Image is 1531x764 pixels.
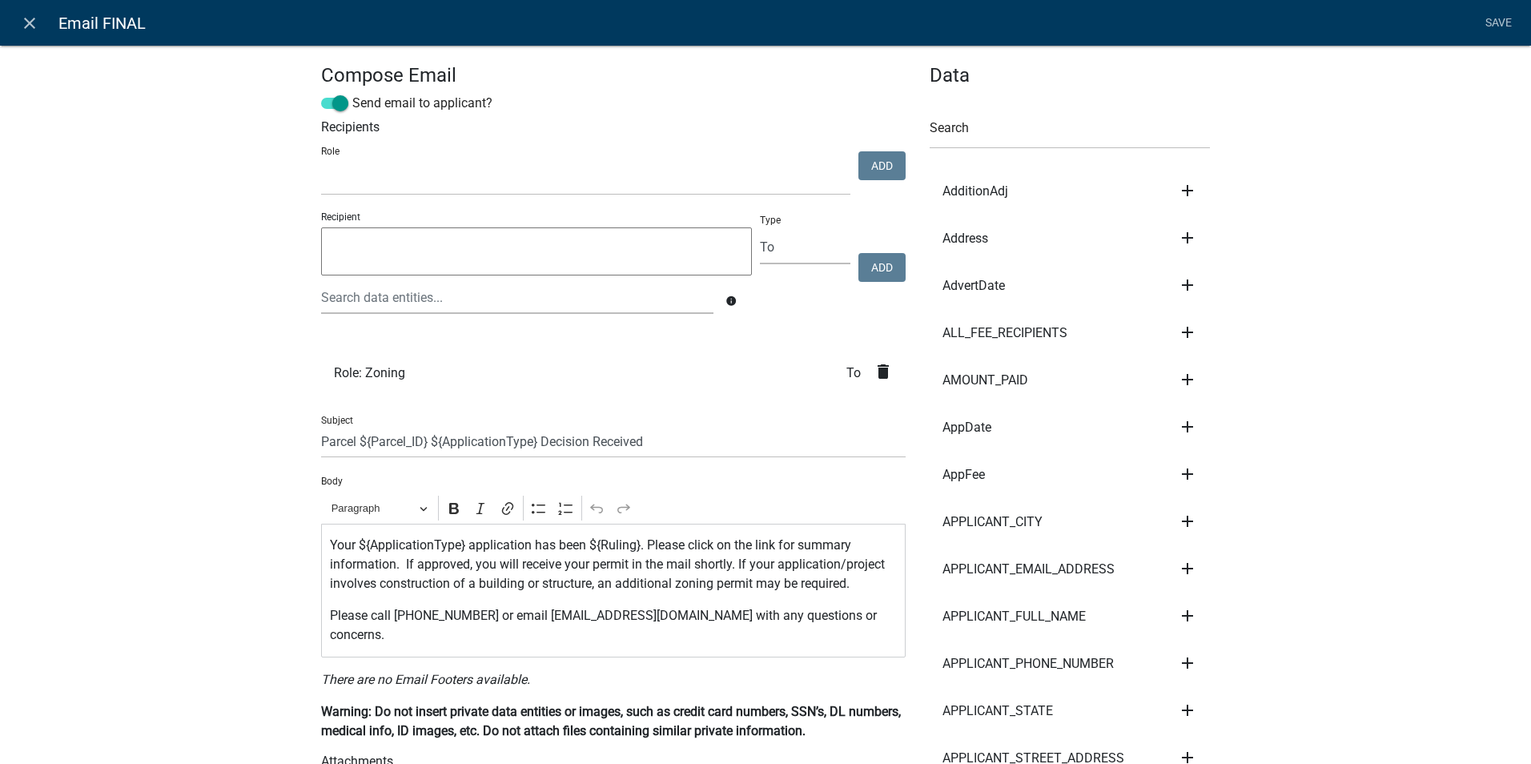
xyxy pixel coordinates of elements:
i: add [1178,512,1197,531]
i: add [1178,464,1197,484]
i: delete [874,362,893,381]
i: add [1178,606,1197,625]
div: Editor editing area: main. Press Alt+0 for help. [321,524,906,657]
span: AdditionAdj [942,185,1008,198]
span: AdvertDate [942,279,1005,292]
label: Send email to applicant? [321,94,492,113]
h4: Data [930,64,1210,87]
label: Type [760,215,781,225]
i: add [1178,559,1197,578]
i: info [725,296,737,307]
i: There are no Email Footers available. [321,672,530,687]
p: Recipient [321,210,752,224]
i: close [20,14,39,33]
span: APPLICANT_STATE [942,705,1053,718]
i: add [1178,417,1197,436]
h4: Compose Email [321,64,906,87]
span: APPLICANT_CITY [942,516,1043,529]
span: AppDate [942,421,991,434]
p: Warning: Do not insert private data entities or images, such as credit card numbers, SSN’s, DL nu... [321,702,906,741]
span: Address [942,232,988,245]
i: add [1178,370,1197,389]
label: Role [321,147,340,156]
i: add [1178,653,1197,673]
span: Email FINAL [58,7,146,39]
i: add [1178,181,1197,200]
span: To [846,367,874,380]
p: Your ${ApplicationType} application has been ${Ruling}. Please click on the link for summary info... [330,536,898,593]
i: add [1178,275,1197,295]
i: add [1178,228,1197,247]
span: APPLICANT_PHONE_NUMBER [942,657,1114,670]
input: Search data entities... [321,281,713,314]
h6: Recipients [321,119,906,135]
label: Body [321,476,343,486]
span: AMOUNT_PAID [942,374,1028,387]
span: ALL_FEE_RECIPIENTS [942,327,1067,340]
button: Add [858,253,906,282]
button: Paragraph, Heading [324,496,435,521]
span: Paragraph [332,499,415,518]
span: APPLICANT_EMAIL_ADDRESS [942,563,1115,576]
span: Role: Zoning [334,367,405,380]
i: add [1178,701,1197,720]
a: Save [1478,8,1518,38]
i: add [1178,323,1197,342]
button: Add [858,151,906,180]
div: Editor toolbar [321,493,906,523]
span: AppFee [942,468,985,481]
p: Please call [PHONE_NUMBER] or email [EMAIL_ADDRESS][DOMAIN_NAME] with any questions or concerns. [330,606,898,645]
span: APPLICANT_FULL_NAME [942,610,1086,623]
